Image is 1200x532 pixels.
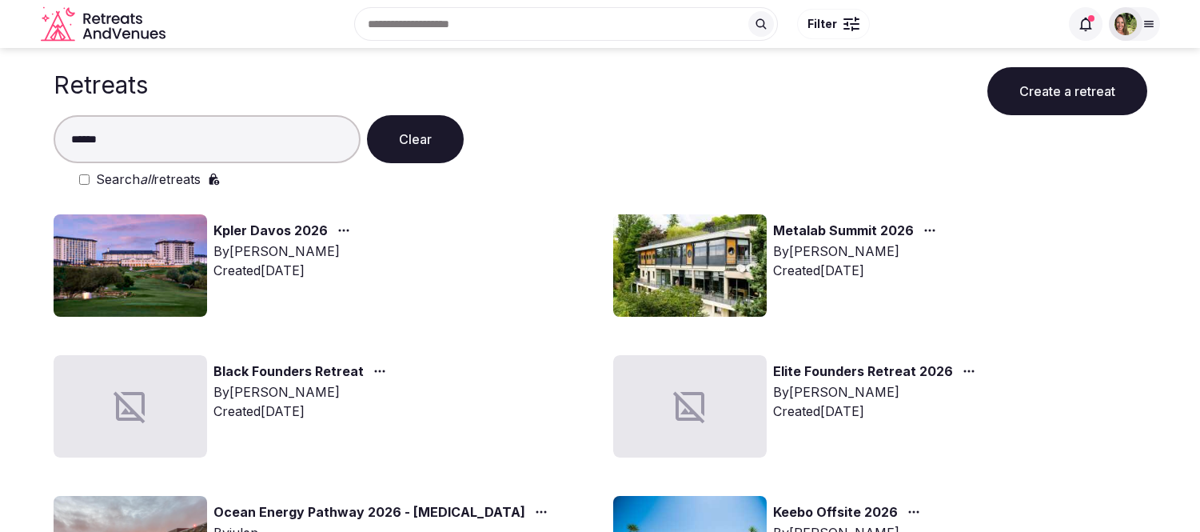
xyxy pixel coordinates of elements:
[213,261,357,280] div: Created [DATE]
[797,9,870,39] button: Filter
[213,362,364,382] a: Black Founders Retreat
[213,242,357,261] div: By [PERSON_NAME]
[773,382,982,402] div: By [PERSON_NAME]
[773,261,943,280] div: Created [DATE]
[807,16,837,32] span: Filter
[41,6,169,42] svg: Retreats and Venues company logo
[987,67,1147,115] button: Create a retreat
[213,402,393,421] div: Created [DATE]
[773,502,898,523] a: Keebo Offsite 2026
[773,402,982,421] div: Created [DATE]
[773,362,953,382] a: Elite Founders Retreat 2026
[54,214,207,317] img: Top retreat image for the retreat: Kpler Davos 2026
[96,170,201,189] label: Search retreats
[213,221,328,242] a: Kpler Davos 2026
[140,171,153,187] em: all
[213,502,525,523] a: Ocean Energy Pathway 2026 - [MEDICAL_DATA]
[613,214,767,317] img: Top retreat image for the retreat: Metalab Summit 2026
[54,70,148,99] h1: Retreats
[1114,13,1137,35] img: Shay Tippie
[367,115,464,163] button: Clear
[213,382,393,402] div: By [PERSON_NAME]
[773,221,914,242] a: Metalab Summit 2026
[41,6,169,42] a: Visit the homepage
[773,242,943,261] div: By [PERSON_NAME]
